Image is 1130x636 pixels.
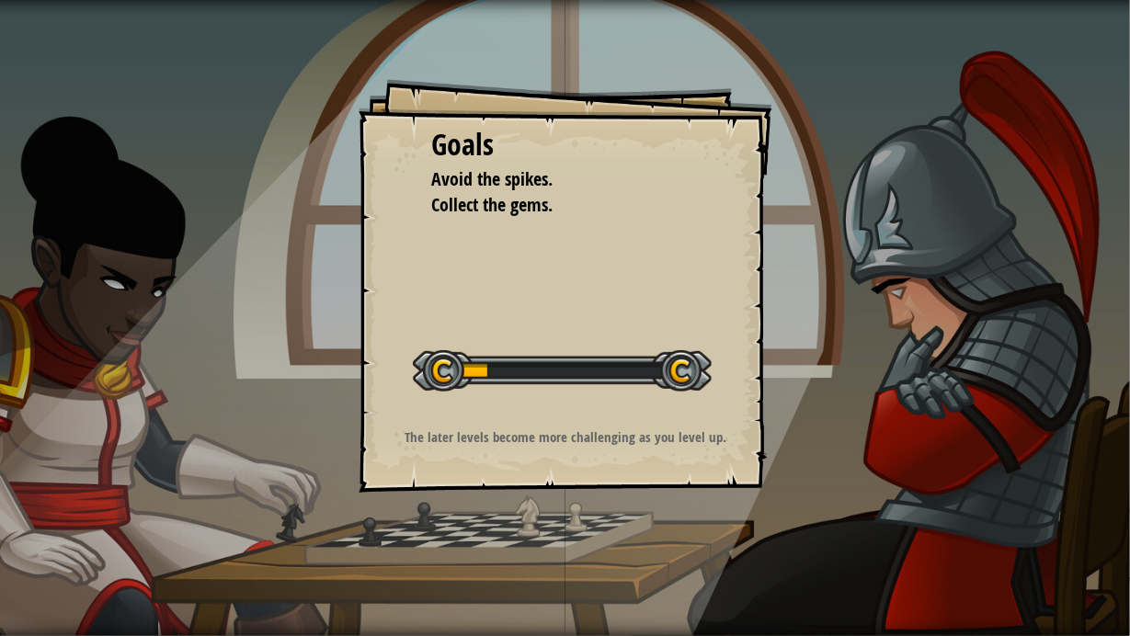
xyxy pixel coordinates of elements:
span: Collect the gems. [432,192,554,217]
li: Avoid the spikes. [409,166,694,193]
p: The later levels become more challenging as you level up. [382,427,750,447]
div: Goals [432,124,699,166]
span: Avoid the spikes. [432,166,554,191]
li: Collect the gems. [409,192,694,219]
